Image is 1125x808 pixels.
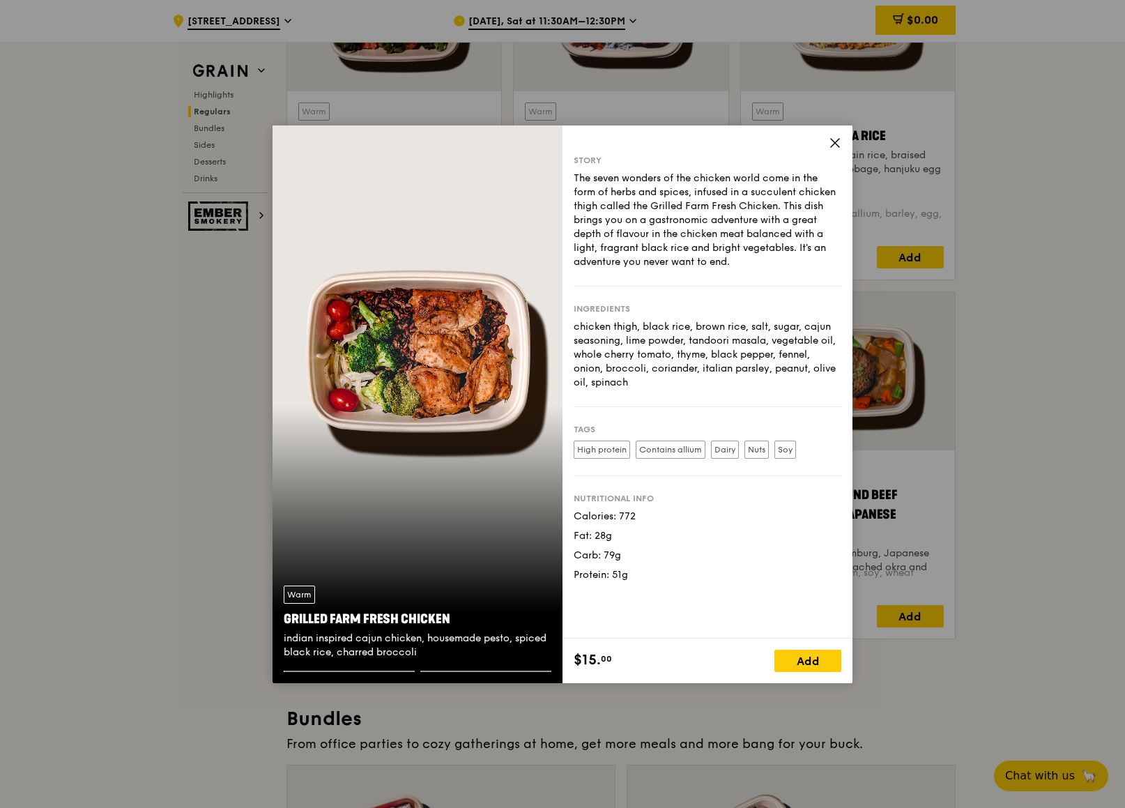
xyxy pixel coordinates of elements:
label: High protein [574,441,630,459]
div: Carb: 79g [574,549,841,563]
label: Soy [774,441,796,459]
div: indian inspired cajun chicken, housemade pesto, spiced black rice, charred broccoli [284,632,551,660]
div: Nutritional info [574,493,841,504]
div: Fat: 28g [574,529,841,543]
label: Nuts [744,441,769,459]
div: Story [574,155,841,166]
div: Warm [284,586,315,604]
div: Calories: 772 [574,510,841,524]
label: Dairy [711,441,739,459]
div: chicken thigh, black rice, brown rice, salt, sugar, cajun seasoning, lime powder, tandoori masala... [574,320,841,390]
div: Tags [574,424,841,435]
label: Contains allium [636,441,705,459]
span: $15. [574,650,601,671]
div: Add [774,650,841,672]
div: Protein: 51g [574,568,841,582]
div: Grilled Farm Fresh Chicken [284,609,551,629]
div: Ingredients [574,303,841,314]
span: 00 [601,653,612,664]
div: The seven wonders of the chicken world come in the form of herbs and spices, infused in a succule... [574,171,841,269]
